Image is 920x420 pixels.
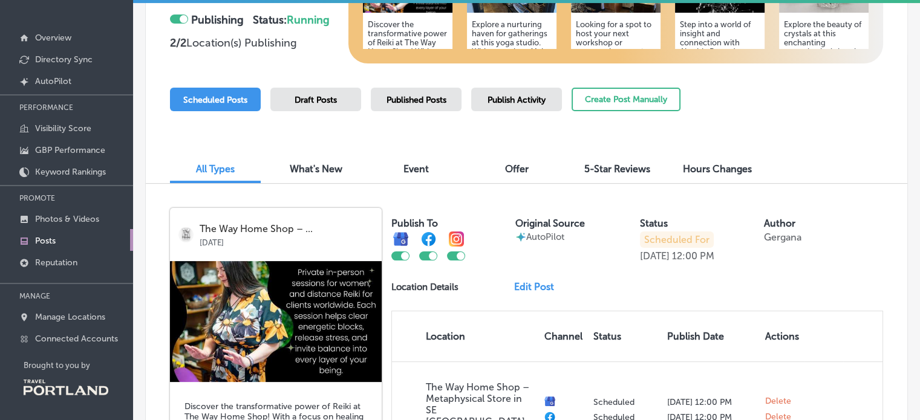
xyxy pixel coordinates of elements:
span: 5-Star Reviews [584,163,650,175]
p: Location Details [391,282,458,292]
h5: Step into a world of insight and connection with Akashic Records readings. Each session offers a ... [680,20,760,156]
th: Location [392,311,540,361]
p: Brought to you by [24,361,133,370]
th: Actions [760,311,804,361]
th: Channel [540,311,589,361]
span: Running [287,13,330,27]
span: Draft Posts [295,95,337,105]
p: AutoPilot [526,231,564,242]
span: Scheduled Posts [183,95,247,105]
h5: Explore the beauty of crystals at this enchanting metaphysical shop in SE [GEOGRAPHIC_DATA]. Each... [784,20,864,156]
strong: Publishing [191,13,244,27]
label: Publish To [391,218,438,229]
p: Posts [35,236,56,246]
p: The Way Home Shop – ... [200,224,373,234]
span: All Types [196,163,235,175]
a: Edit Post [514,281,564,292]
h5: Explore a nurturing haven for gatherings at this yoga studio. With a spacious Main Studio and int... [472,20,552,156]
p: Photos & Videos [35,214,99,224]
p: Keyword Rankings [35,167,106,177]
p: Gergana [764,231,801,243]
span: Publish Activity [488,95,546,105]
p: Scheduled [593,397,657,407]
p: Manage Locations [35,312,105,322]
th: Publish Date [662,311,760,361]
strong: 2 / 2 [170,36,186,50]
p: Location(s) Publishing [170,36,339,50]
p: Reputation [35,257,77,268]
img: 018529c8-8cda-4390-bef7-8ab7766cb137BeigeAestheticReikiandEnergyHealingNewYearSpecialWorksh.jpg [170,261,382,382]
strong: Status: [253,13,330,27]
button: Create Post Manually [572,88,680,111]
p: [DATE] [640,250,670,262]
span: Event [403,163,429,175]
p: Connected Accounts [35,334,118,344]
p: Overview [35,33,71,43]
img: Travel Portland [24,380,108,395]
span: Published Posts [387,95,446,105]
p: Visibility Score [35,123,91,134]
p: Scheduled For [640,231,714,248]
label: Status [640,218,668,229]
label: Original Source [515,218,585,229]
img: logo [178,227,194,242]
h5: Looking for a spot to host your next workshop or community event? This local yoga studio features... [576,20,656,156]
label: Author [764,218,795,229]
p: Directory Sync [35,54,93,65]
span: Hours Changes [683,163,752,175]
img: autopilot-icon [515,231,526,242]
p: 12:00 PM [672,250,714,262]
span: What's New [290,163,342,175]
th: Status [589,311,662,361]
span: Delete [765,396,791,407]
span: Offer [505,163,529,175]
p: [DATE] 12:00 PM [667,397,755,407]
p: AutoPilot [35,76,71,86]
p: [DATE] [200,234,373,247]
h5: Discover the transformative power of Reiki at The Way Home Shop! With a focus on healing and self... [368,20,448,156]
p: GBP Performance [35,145,105,155]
